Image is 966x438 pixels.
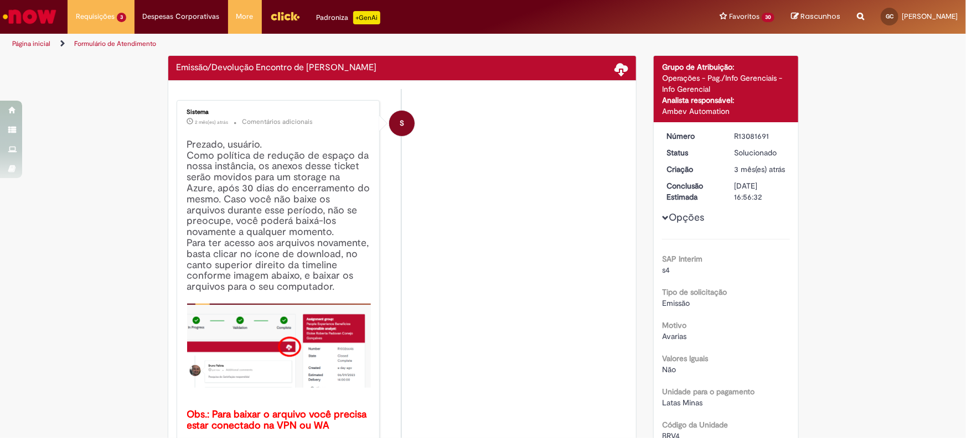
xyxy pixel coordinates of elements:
[662,95,790,106] div: Analista responsável:
[270,8,300,24] img: click_logo_yellow_360x200.png
[735,164,786,175] div: 21/05/2025 08:56:26
[662,420,728,430] b: Código da Unidade
[662,265,670,275] span: s4
[658,147,726,158] dt: Status
[76,11,115,22] span: Requisições
[195,119,229,126] span: 2 mês(es) atrás
[791,12,840,22] a: Rascunhos
[886,13,893,20] span: GC
[735,164,786,174] span: 3 mês(es) atrás
[662,353,708,363] b: Valores Iguais
[242,117,313,127] small: Comentários adicionais
[400,110,404,137] span: S
[658,180,726,202] dt: Conclusão Estimada
[735,131,786,142] div: R13081691
[800,11,840,22] span: Rascunhos
[658,131,726,142] dt: Número
[735,164,786,174] time: 21/05/2025 08:56:26
[902,12,958,21] span: [PERSON_NAME]
[143,11,220,22] span: Despesas Corporativas
[662,72,790,95] div: Operações - Pag./Info Gerenciais - Info Gerencial
[735,180,786,202] div: [DATE] 16:56:32
[187,304,371,388] img: x_mdbda_azure_blob.picture2.png
[662,398,702,408] span: Latas Minas
[662,106,790,117] div: Ambev Automation
[117,13,126,22] span: 3
[187,139,371,431] h4: Prezado, usuário. Como política de redução de espaço da nossa instância, os anexos desse ticket s...
[1,6,58,28] img: ServiceNow
[662,287,727,297] b: Tipo de solicitação
[187,408,370,432] b: Obs.: Para baixar o arquivo você precisa estar conectado na VPN ou WA
[236,11,254,22] span: More
[662,331,686,341] span: Avarias
[662,61,790,72] div: Grupo de Atribuição:
[177,63,377,73] h2: Emissão/Devolução Encontro de Contas Fornecedor Histórico de tíquete
[317,11,380,24] div: Padroniza
[729,11,760,22] span: Favoritos
[662,387,755,397] b: Unidade para o pagamento
[662,298,690,308] span: Emissão
[658,164,726,175] dt: Criação
[389,111,415,136] div: System
[8,34,636,54] ul: Trilhas de página
[74,39,156,48] a: Formulário de Atendimento
[662,254,702,264] b: SAP Interim
[662,364,676,374] span: Não
[762,13,774,22] span: 30
[662,320,686,330] b: Motivo
[12,39,50,48] a: Página inicial
[614,62,628,75] span: Baixar anexos
[735,147,786,158] div: Solucionado
[353,11,380,24] p: +GenAi
[187,109,371,116] div: Sistema
[195,119,229,126] time: 10/07/2025 01:41:33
